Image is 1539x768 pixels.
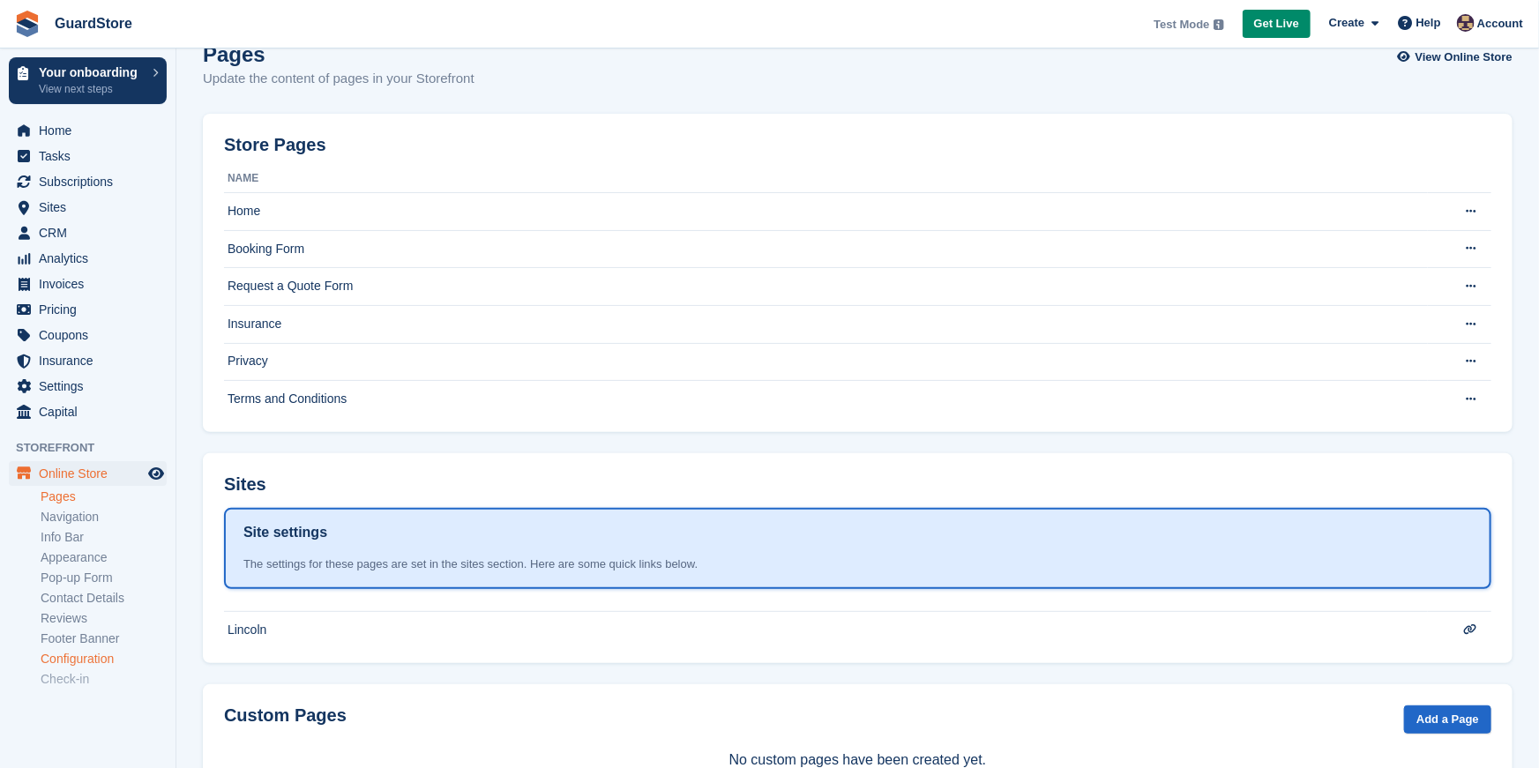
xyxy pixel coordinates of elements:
[39,144,145,168] span: Tasks
[41,509,167,526] a: Navigation
[9,461,167,486] a: menu
[224,474,266,495] h2: Sites
[41,488,167,505] a: Pages
[41,570,167,586] a: Pop-up Form
[9,246,167,271] a: menu
[224,705,347,726] h2: Custom Pages
[41,651,167,667] a: Configuration
[39,297,145,322] span: Pricing
[224,230,1428,268] td: Booking Form
[9,118,167,143] a: menu
[9,272,167,296] a: menu
[243,522,327,543] h1: Site settings
[9,348,167,373] a: menu
[1214,19,1224,30] img: icon-info-grey-7440780725fd019a000dd9b08b2336e03edf1995a4989e88bcd33f0948082b44.svg
[1329,14,1364,32] span: Create
[39,220,145,245] span: CRM
[39,399,145,424] span: Capital
[9,323,167,347] a: menu
[39,118,145,143] span: Home
[9,195,167,220] a: menu
[146,463,167,484] a: Preview store
[224,343,1428,381] td: Privacy
[39,81,144,97] p: View next steps
[243,555,1472,573] div: The settings for these pages are set in the sites section. Here are some quick links below.
[224,165,1428,193] th: Name
[41,590,167,607] a: Contact Details
[9,169,167,194] a: menu
[203,69,474,89] p: Update the content of pages in your Storefront
[39,323,145,347] span: Coupons
[9,57,167,104] a: Your onboarding View next steps
[9,220,167,245] a: menu
[39,461,145,486] span: Online Store
[39,169,145,194] span: Subscriptions
[41,549,167,566] a: Appearance
[9,297,167,322] a: menu
[1416,14,1441,32] span: Help
[1254,15,1299,33] span: Get Live
[39,66,144,78] p: Your onboarding
[41,529,167,546] a: Info Bar
[224,305,1428,343] td: Insurance
[14,11,41,37] img: stora-icon-8386f47178a22dfd0bd8f6a31ec36ba5ce8667c1dd55bd0f319d3a0aa187defe.svg
[9,374,167,399] a: menu
[1401,42,1513,71] a: View Online Store
[39,348,145,373] span: Insurance
[1154,16,1209,34] span: Test Mode
[16,439,176,457] span: Storefront
[39,195,145,220] span: Sites
[39,272,145,296] span: Invoices
[9,144,167,168] a: menu
[224,381,1428,418] td: Terms and Conditions
[39,246,145,271] span: Analytics
[41,610,167,627] a: Reviews
[1404,705,1491,734] a: Add a Page
[48,9,139,38] a: GuardStore
[1477,15,1523,33] span: Account
[9,399,167,424] a: menu
[224,268,1428,306] td: Request a Quote Form
[224,611,1428,648] td: Lincoln
[39,374,145,399] span: Settings
[1457,14,1475,32] img: Kieran Lewis
[203,42,474,66] h1: Pages
[41,671,167,688] a: Check-in
[224,135,326,155] h2: Store Pages
[224,193,1428,231] td: Home
[41,630,167,647] a: Footer Banner
[1243,10,1311,39] a: Get Live
[1416,48,1513,66] span: View Online Store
